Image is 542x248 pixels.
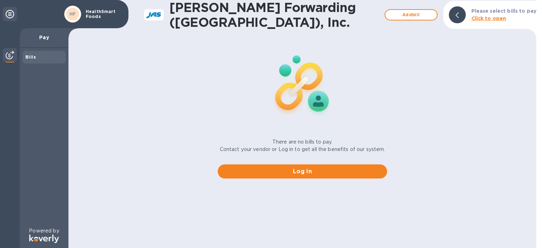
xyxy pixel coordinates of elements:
button: Log in [218,164,387,179]
b: Click to open [471,16,506,21]
p: Pay [25,34,63,41]
p: There are no bills to pay. Contact your vendor or Log in to get all the benefits of our system. [220,138,385,153]
b: Bills [25,54,36,60]
span: Log in [223,167,381,176]
p: HealthSmart Foods [86,9,121,19]
b: HF [70,11,76,17]
b: Please select bills to pay [471,8,536,14]
img: Logo [29,235,59,243]
button: Addbill [385,9,438,20]
span: Add bill [391,11,431,19]
p: Powered by [29,227,59,235]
